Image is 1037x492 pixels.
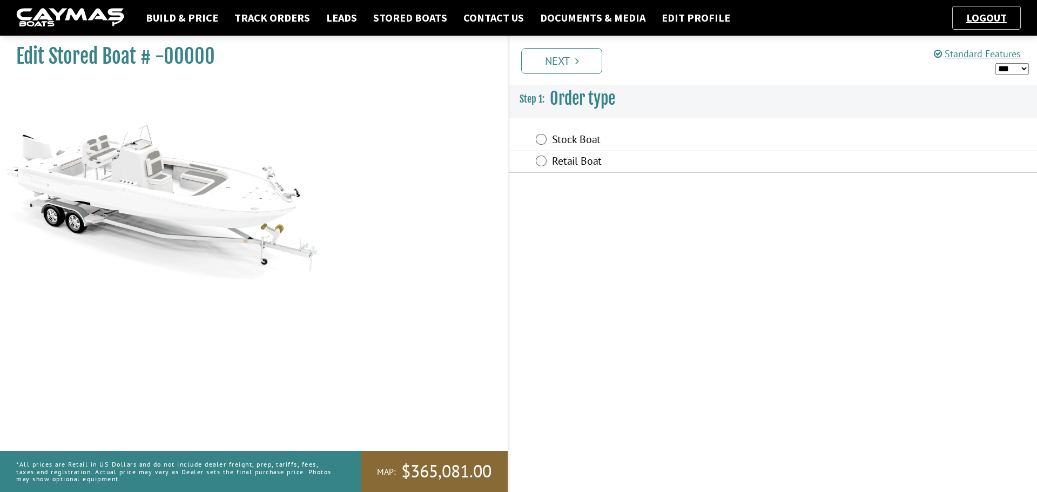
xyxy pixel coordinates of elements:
[401,460,491,483] span: $365,081.00
[16,8,124,28] img: caymas-dealer-connect-2ed40d3bc7270c1d8d7ffb4b79bf05adc795679939227970def78ec6f6c03838.gif
[934,48,1021,60] a: Standard Features
[229,11,315,25] a: Track Orders
[368,11,453,25] a: Stored Boats
[140,11,224,25] a: Build & Price
[377,466,396,477] span: MAP:
[552,133,843,149] label: Stock Boat
[361,451,508,492] a: MAP:$365,081.00
[16,44,481,69] h1: Edit Stored Boat # -00000
[552,154,843,170] label: Retail Boat
[16,455,336,488] p: *All prices are Retail in US Dollars and do not include dealer freight, prep, tariffs, fees, taxe...
[521,48,602,74] a: Next
[656,11,736,25] a: Edit Profile
[518,46,1037,74] ul: Pagination
[509,79,1037,119] h3: Order type
[321,11,362,25] a: Leads
[535,11,651,25] a: Documents & Media
[458,11,529,25] a: Contact Us
[961,11,1012,24] a: Logout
